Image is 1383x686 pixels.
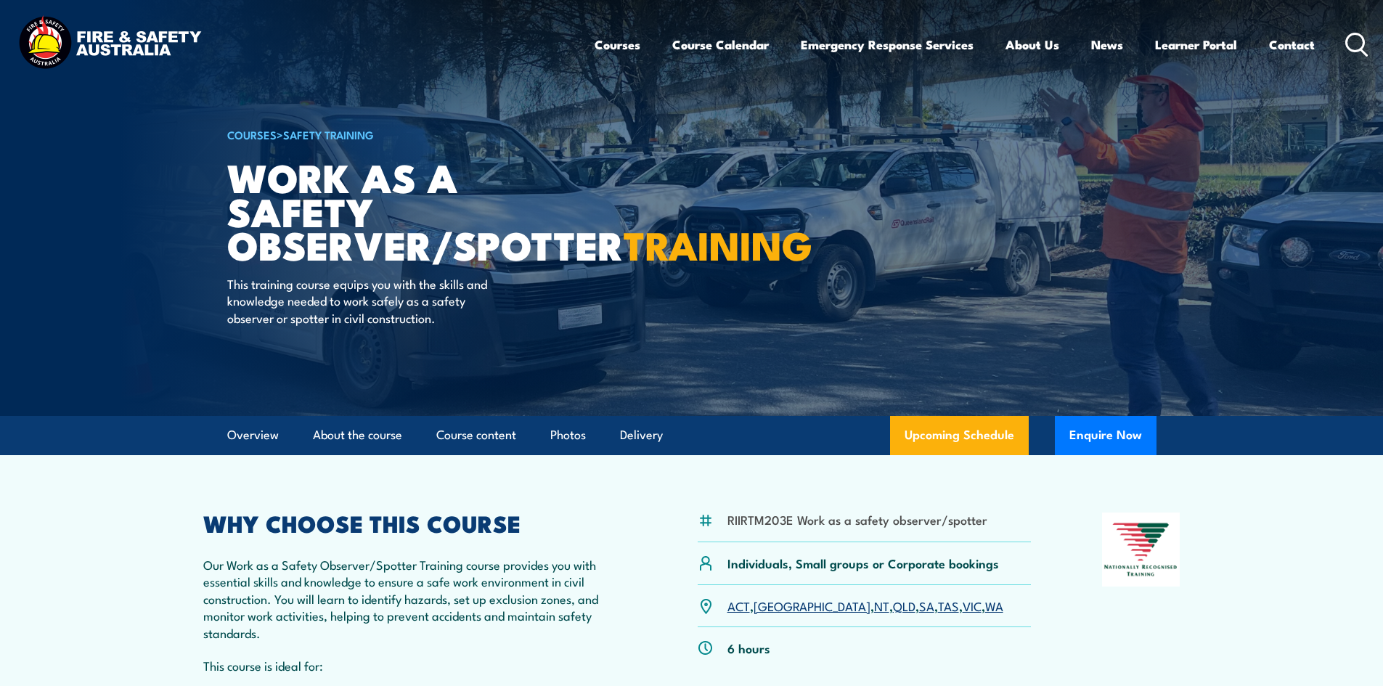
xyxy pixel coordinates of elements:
[203,556,627,641] p: Our Work as a Safety Observer/Spotter Training course provides you with essential skills and know...
[1155,25,1237,64] a: Learner Portal
[985,597,1003,614] a: WA
[203,513,627,533] h2: WHY CHOOSE THIS COURSE
[624,213,812,274] strong: TRAINING
[919,597,934,614] a: SA
[1102,513,1180,587] img: Nationally Recognised Training logo.
[227,275,492,326] p: This training course equips you with the skills and knowledge needed to work safely as a safety o...
[550,416,586,454] a: Photos
[595,25,640,64] a: Courses
[727,555,999,571] p: Individuals, Small groups or Corporate bookings
[620,416,663,454] a: Delivery
[203,657,627,674] p: This course is ideal for:
[283,126,374,142] a: Safety Training
[727,597,1003,614] p: , , , , , , ,
[227,126,277,142] a: COURSES
[938,597,959,614] a: TAS
[1055,416,1156,455] button: Enquire Now
[227,416,279,454] a: Overview
[227,160,586,261] h1: Work as a Safety Observer/Spotter
[1091,25,1123,64] a: News
[754,597,870,614] a: [GEOGRAPHIC_DATA]
[963,597,982,614] a: VIC
[727,511,987,528] li: RIIRTM203E Work as a safety observer/spotter
[874,597,889,614] a: NT
[727,597,750,614] a: ACT
[1269,25,1315,64] a: Contact
[436,416,516,454] a: Course content
[1005,25,1059,64] a: About Us
[313,416,402,454] a: About the course
[672,25,769,64] a: Course Calendar
[801,25,974,64] a: Emergency Response Services
[227,126,586,143] h6: >
[893,597,915,614] a: QLD
[727,640,770,656] p: 6 hours
[890,416,1029,455] a: Upcoming Schedule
